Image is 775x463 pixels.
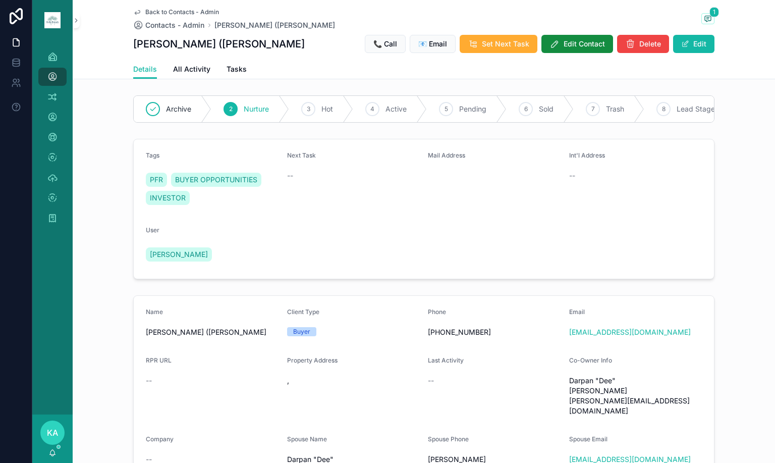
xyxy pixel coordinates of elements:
span: Hot [321,104,333,114]
span: [PHONE_NUMBER] [428,327,561,337]
button: Edit Contact [541,35,613,53]
button: 1 [701,13,714,26]
span: Client Type [287,308,319,316]
span: Property Address [287,356,338,364]
div: scrollable content [32,40,73,240]
span: Contacts - Admin [145,20,204,30]
button: Edit [673,35,714,53]
span: Archive [166,104,191,114]
span: 📧 Email [418,39,447,49]
span: -- [428,376,434,386]
span: -- [569,171,575,181]
button: Set Next Task [460,35,537,53]
span: Company [146,435,174,443]
button: Delete [617,35,669,53]
a: Contacts - Admin [133,20,204,30]
a: Details [133,60,157,79]
span: [PERSON_NAME] [150,249,208,260]
a: All Activity [173,60,210,80]
span: Co-Owner Info [569,356,612,364]
span: 7 [591,105,595,113]
span: Lead Stage [677,104,715,114]
button: 📧 Email [410,35,456,53]
span: PFR [150,175,163,185]
span: 3 [307,105,310,113]
span: Spouse Phone [428,435,469,443]
span: Details [133,64,157,74]
span: Phone [428,308,446,316]
a: [PERSON_NAME] ([PERSON_NAME] [214,20,335,30]
span: , [287,376,420,386]
span: Mail Address [428,151,465,159]
span: Tasks [227,64,247,74]
span: Active [385,104,407,114]
img: App logo [44,12,61,28]
span: Sold [539,104,553,114]
a: Tasks [227,60,247,80]
span: Last Activity [428,356,464,364]
span: Darpan "Dee" [PERSON_NAME] [PERSON_NAME][EMAIL_ADDRESS][DOMAIN_NAME] [569,376,702,416]
span: Name [146,308,163,316]
a: [PERSON_NAME] [146,247,212,262]
span: RPR URL [146,356,172,364]
a: BUYER OPPORTUNITIES [171,173,261,187]
span: Email [569,308,585,316]
a: Back to Contacts - Admin [133,8,219,16]
h1: [PERSON_NAME] ([PERSON_NAME] [133,37,305,51]
span: INVESTOR [150,193,186,203]
span: Pending [459,104,486,114]
span: Spouse Name [287,435,327,443]
span: 📞 Call [373,39,397,49]
span: Back to Contacts - Admin [145,8,219,16]
span: Delete [639,39,661,49]
span: 4 [370,105,374,113]
span: Trash [606,104,624,114]
span: 6 [524,105,528,113]
span: Spouse Email [569,435,607,443]
span: 8 [662,105,666,113]
span: Nurture [244,104,269,114]
span: KA [47,427,58,439]
span: -- [287,171,293,181]
span: [PERSON_NAME] ([PERSON_NAME] [146,327,279,337]
div: Buyer [293,327,310,336]
span: 2 [229,105,233,113]
a: [EMAIL_ADDRESS][DOMAIN_NAME] [569,327,691,337]
a: PFR [146,173,167,187]
a: INVESTOR [146,191,190,205]
span: Tags [146,151,159,159]
button: 📞 Call [365,35,406,53]
span: Next Task [287,151,316,159]
span: 1 [709,7,719,17]
span: -- [146,376,152,386]
span: 5 [445,105,448,113]
span: Set Next Task [482,39,529,49]
span: Edit Contact [564,39,605,49]
span: User [146,226,159,234]
span: Int'l Address [569,151,605,159]
span: All Activity [173,64,210,74]
span: BUYER OPPORTUNITIES [175,175,257,185]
